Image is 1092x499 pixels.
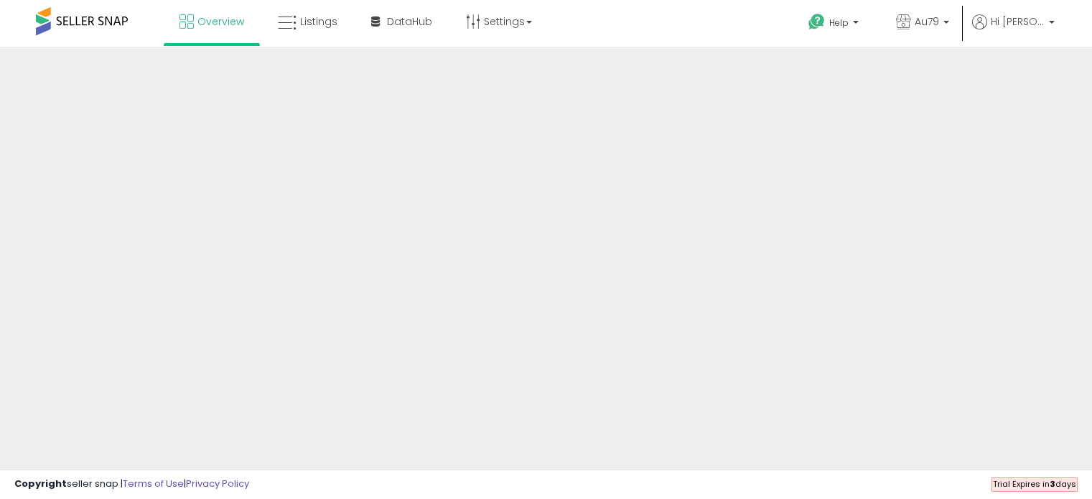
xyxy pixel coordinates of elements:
[829,17,849,29] span: Help
[915,14,939,29] span: Au79
[387,14,432,29] span: DataHub
[300,14,337,29] span: Listings
[1050,478,1055,490] b: 3
[197,14,244,29] span: Overview
[797,2,873,47] a: Help
[14,477,67,490] strong: Copyright
[991,14,1045,29] span: Hi [PERSON_NAME]
[993,478,1076,490] span: Trial Expires in days
[808,13,826,31] i: Get Help
[14,477,249,491] div: seller snap | |
[186,477,249,490] a: Privacy Policy
[972,14,1055,47] a: Hi [PERSON_NAME]
[123,477,184,490] a: Terms of Use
